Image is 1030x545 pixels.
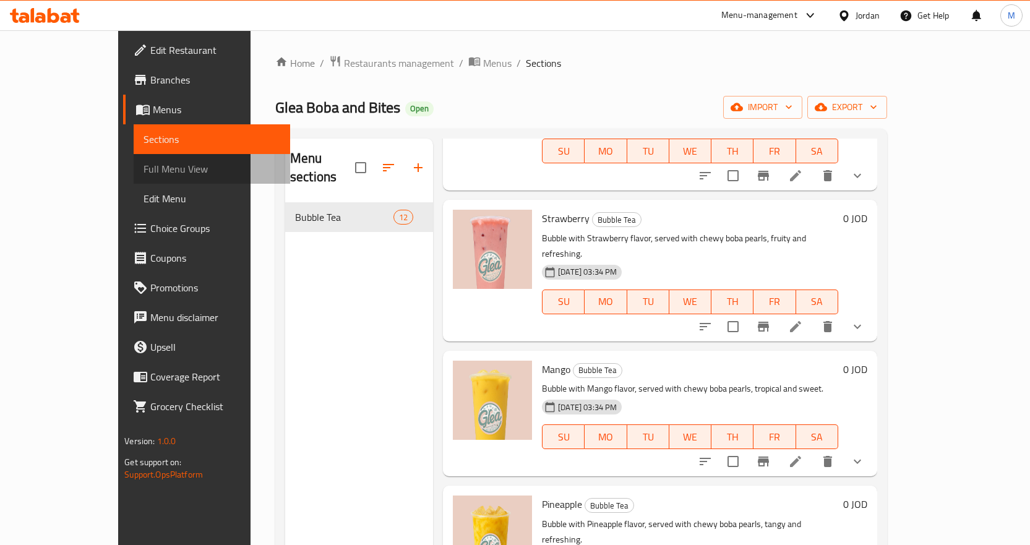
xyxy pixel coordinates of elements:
button: TU [627,424,669,449]
span: Version: [124,433,155,449]
a: Home [275,56,315,71]
span: M [1008,9,1015,22]
span: Get support on: [124,454,181,470]
a: Choice Groups [123,213,290,243]
span: WE [674,428,706,446]
div: Open [405,101,434,116]
button: TU [627,139,669,163]
img: Strawberry [453,210,532,289]
a: Edit menu item [788,319,803,334]
a: Branches [123,65,290,95]
button: Branch-specific-item [749,447,778,476]
a: Restaurants management [329,55,454,71]
span: FR [758,293,791,311]
span: FR [758,428,791,446]
button: FR [753,139,796,163]
li: / [459,56,463,71]
button: SU [542,139,585,163]
span: Menu disclaimer [150,310,280,325]
span: Pineapple [542,495,582,513]
a: Coupons [123,243,290,273]
span: Coverage Report [150,369,280,384]
a: Promotions [123,273,290,303]
a: Coverage Report [123,362,290,392]
div: Bubble Tea [592,212,642,227]
span: Menus [483,56,512,71]
a: Edit menu item [788,168,803,183]
div: Bubble Tea [573,363,622,378]
span: MO [590,142,622,160]
button: SU [542,424,585,449]
span: Sections [526,56,561,71]
div: items [393,210,413,225]
span: Strawberry [542,209,590,228]
a: Full Menu View [134,154,290,184]
span: TH [716,293,749,311]
span: Mango [542,360,570,379]
li: / [517,56,521,71]
span: Edit Menu [144,191,280,206]
button: WE [669,424,711,449]
button: WE [669,139,711,163]
span: Grocery Checklist [150,399,280,414]
span: Choice Groups [150,221,280,236]
button: delete [813,161,843,191]
span: import [733,100,792,115]
button: sort-choices [690,312,720,341]
span: Glea Boba and Bites [275,93,400,121]
h6: 0 JOD [843,496,867,513]
button: sort-choices [690,161,720,191]
span: MO [590,428,622,446]
h6: 0 JOD [843,210,867,227]
li: / [320,56,324,71]
span: Sections [144,132,280,147]
span: Bubble Tea [585,499,633,513]
nav: Menu sections [285,197,433,237]
button: show more [843,312,872,341]
span: SU [547,142,580,160]
a: Grocery Checklist [123,392,290,421]
span: SU [547,293,580,311]
button: delete [813,447,843,476]
span: Restaurants management [344,56,454,71]
div: Jordan [856,9,880,22]
span: SA [801,142,833,160]
button: TH [711,290,753,314]
span: [DATE] 03:34 PM [553,266,622,278]
span: 1.0.0 [157,433,176,449]
button: MO [585,424,627,449]
button: import [723,96,802,119]
svg: Show Choices [850,168,865,183]
span: Select to update [720,163,746,189]
span: Open [405,103,434,114]
button: TU [627,290,669,314]
button: FR [753,290,796,314]
svg: Show Choices [850,454,865,469]
span: Promotions [150,280,280,295]
span: Menus [153,102,280,117]
button: SA [796,139,838,163]
span: SA [801,428,833,446]
div: Bubble Tea12 [285,202,433,232]
div: Bubble Tea [295,210,393,225]
button: FR [753,424,796,449]
div: Bubble Tea [585,498,634,513]
span: TU [632,428,664,446]
a: Edit Restaurant [123,35,290,65]
button: WE [669,290,711,314]
a: Upsell [123,332,290,362]
a: Menus [123,95,290,124]
span: Full Menu View [144,161,280,176]
button: Branch-specific-item [749,312,778,341]
a: Support.OpsPlatform [124,466,203,483]
button: SA [796,424,838,449]
span: TH [716,142,749,160]
span: SA [801,293,833,311]
button: TH [711,139,753,163]
span: Edit Restaurant [150,43,280,58]
button: export [807,96,887,119]
span: [DATE] 03:34 PM [553,401,622,413]
button: Add section [403,153,433,182]
img: Mango [453,361,532,440]
a: Edit Menu [134,184,290,213]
